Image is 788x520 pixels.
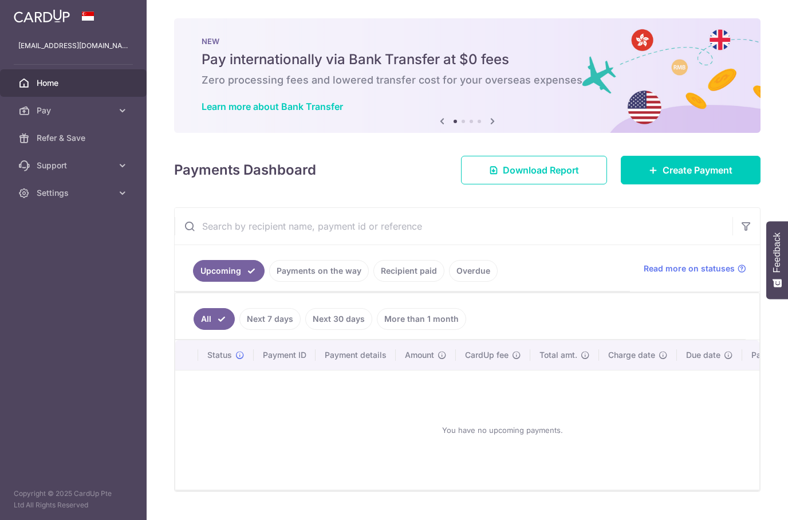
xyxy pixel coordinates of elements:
[449,260,498,282] a: Overdue
[202,50,733,69] h5: Pay internationally via Bank Transfer at $0 fees
[193,260,265,282] a: Upcoming
[202,101,343,112] a: Learn more about Bank Transfer
[644,263,735,274] span: Read more on statuses
[644,263,746,274] a: Read more on statuses
[254,340,316,370] th: Payment ID
[37,132,112,144] span: Refer & Save
[14,9,70,23] img: CardUp
[766,221,788,299] button: Feedback - Show survey
[305,308,372,330] a: Next 30 days
[239,308,301,330] a: Next 7 days
[175,208,732,245] input: Search by recipient name, payment id or reference
[608,349,655,361] span: Charge date
[174,18,761,133] img: Bank transfer banner
[772,233,782,273] span: Feedback
[37,187,112,199] span: Settings
[37,77,112,89] span: Home
[316,340,396,370] th: Payment details
[461,156,607,184] a: Download Report
[269,260,369,282] a: Payments on the way
[174,160,316,180] h4: Payments Dashboard
[621,156,761,184] a: Create Payment
[377,308,466,330] a: More than 1 month
[503,163,579,177] span: Download Report
[663,163,732,177] span: Create Payment
[194,308,235,330] a: All
[202,73,733,87] h6: Zero processing fees and lowered transfer cost for your overseas expenses
[37,105,112,116] span: Pay
[405,349,434,361] span: Amount
[686,349,720,361] span: Due date
[18,40,128,52] p: [EMAIL_ADDRESS][DOMAIN_NAME]
[37,160,112,171] span: Support
[373,260,444,282] a: Recipient paid
[202,37,733,46] p: NEW
[465,349,509,361] span: CardUp fee
[207,349,232,361] span: Status
[539,349,577,361] span: Total amt.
